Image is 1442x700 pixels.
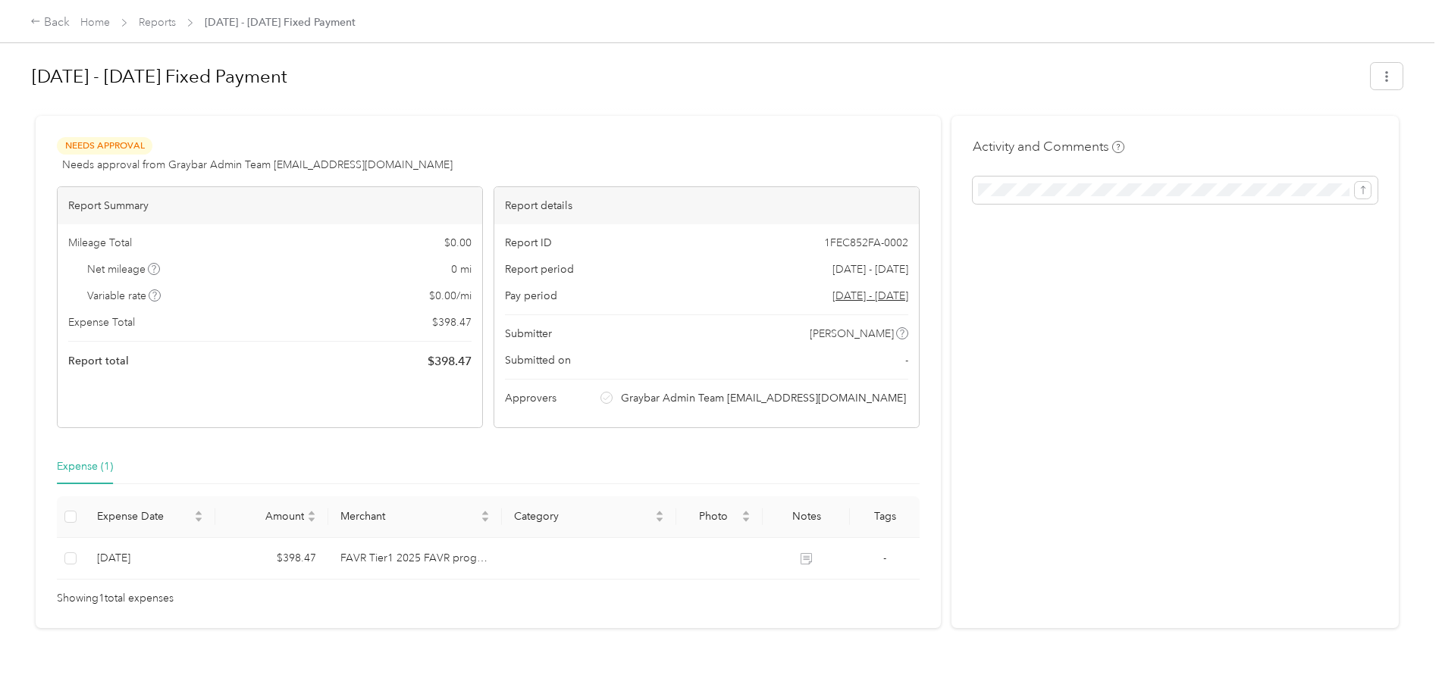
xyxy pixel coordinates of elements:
[429,288,472,304] span: $ 0.00 / mi
[763,496,850,538] th: Notes
[741,508,751,517] span: caret-up
[688,510,739,523] span: Photo
[655,515,664,524] span: caret-down
[444,235,472,251] span: $ 0.00
[57,458,113,475] div: Expense (1)
[505,288,557,304] span: Pay period
[32,58,1360,95] h1: Sep 1 - 30, 2025 Fixed Payment
[307,515,316,524] span: caret-down
[481,515,490,524] span: caret-down
[85,538,215,580] td: 9-30-2025
[215,538,328,580] td: $398.47
[1357,615,1442,700] iframe: Everlance-gr Chat Button Frame
[97,510,191,523] span: Expense Date
[62,157,453,173] span: Needs approval from Graybar Admin Team [EMAIL_ADDRESS][DOMAIN_NAME]
[505,326,552,342] span: Submitter
[194,515,203,524] span: caret-down
[850,496,920,538] th: Tags
[205,14,356,30] span: [DATE] - [DATE] Fixed Payment
[824,235,908,251] span: 1FEC852FA-0002
[58,187,482,224] div: Report Summary
[80,16,110,29] a: Home
[502,496,676,538] th: Category
[194,508,203,517] span: caret-up
[505,390,556,406] span: Approvers
[68,235,132,251] span: Mileage Total
[832,288,908,304] span: Go to pay period
[810,326,894,342] span: [PERSON_NAME]
[432,314,472,330] span: $ 398.47
[87,288,161,304] span: Variable rate
[655,508,664,517] span: caret-up
[30,14,70,32] div: Back
[57,137,152,155] span: Needs Approval
[741,515,751,524] span: caret-down
[340,510,478,523] span: Merchant
[883,552,886,564] span: -
[227,510,304,523] span: Amount
[68,314,135,330] span: Expense Total
[451,261,472,277] span: 0 mi
[57,590,174,607] span: Showing 1 total expenses
[328,496,502,538] th: Merchant
[505,352,571,368] span: Submitted on
[481,508,490,517] span: caret-up
[505,235,552,251] span: Report ID
[676,496,763,538] th: Photo
[87,261,161,277] span: Net mileage
[139,16,176,29] a: Reports
[514,510,651,523] span: Category
[505,261,574,277] span: Report period
[215,496,328,538] th: Amount
[85,496,215,538] th: Expense Date
[850,538,920,580] td: -
[973,137,1124,156] h4: Activity and Comments
[832,261,908,277] span: [DATE] - [DATE]
[328,538,502,580] td: FAVR Tier1 2025 FAVR program
[621,390,906,406] span: Graybar Admin Team [EMAIL_ADDRESS][DOMAIN_NAME]
[862,510,908,523] div: Tags
[905,352,908,368] span: -
[494,187,919,224] div: Report details
[428,352,472,370] span: $ 398.47
[307,508,316,517] span: caret-up
[68,353,129,369] span: Report total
